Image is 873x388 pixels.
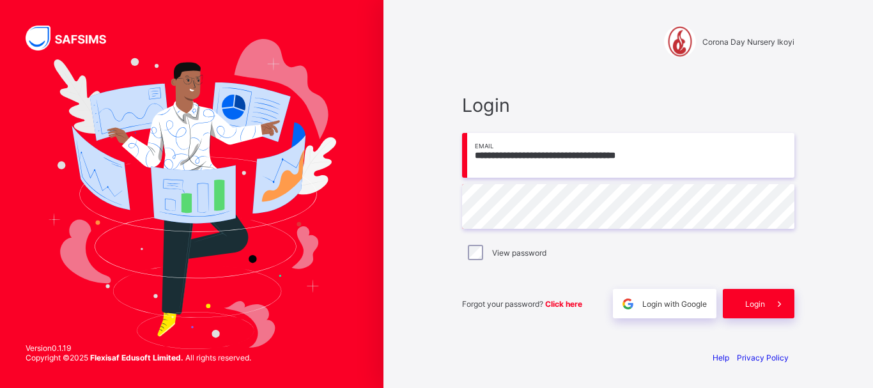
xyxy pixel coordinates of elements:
[737,353,789,362] a: Privacy Policy
[745,299,765,309] span: Login
[642,299,707,309] span: Login with Google
[462,94,794,116] span: Login
[545,299,582,309] a: Click here
[621,297,635,311] img: google.396cfc9801f0270233282035f929180a.svg
[47,39,336,350] img: Hero Image
[90,353,183,362] strong: Flexisaf Edusoft Limited.
[462,299,582,309] span: Forgot your password?
[26,343,251,353] span: Version 0.1.19
[26,26,121,50] img: SAFSIMS Logo
[713,353,729,362] a: Help
[492,248,546,258] label: View password
[26,353,251,362] span: Copyright © 2025 All rights reserved.
[702,37,794,47] span: Corona Day Nursery Ikoyi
